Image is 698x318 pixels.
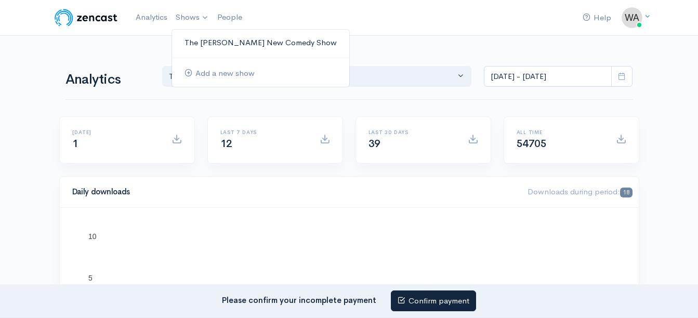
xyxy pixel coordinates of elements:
a: Confirm payment [391,290,476,312]
h6: Last 7 days [220,129,307,135]
div: The [PERSON_NAME] New Comedy Sho... [169,71,456,83]
strong: Please confirm your incomplete payment [222,295,376,304]
button: The Shelia New Comedy Sho... [162,66,472,87]
span: Downloads during period: [528,187,632,196]
span: 12 [220,137,232,150]
h6: All time [517,129,603,135]
span: 18 [620,188,632,197]
input: analytics date range selector [484,66,612,87]
text: 5 [88,274,93,282]
h6: Last 30 days [368,129,455,135]
a: The [PERSON_NAME] New Comedy Show [172,34,349,52]
span: 1 [72,137,78,150]
span: 39 [368,137,380,150]
h1: Analytics [65,72,150,87]
h6: [DATE] [72,129,159,135]
h4: Daily downloads [72,188,516,196]
a: Shows [172,6,213,29]
text: 10 [88,232,97,241]
span: 54705 [517,137,547,150]
img: ZenCast Logo [53,7,119,28]
a: Help [578,7,615,29]
ul: Shows [172,29,350,87]
a: People [213,6,246,29]
a: Add a new show [172,64,349,83]
img: ... [622,7,642,28]
a: Analytics [131,6,172,29]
